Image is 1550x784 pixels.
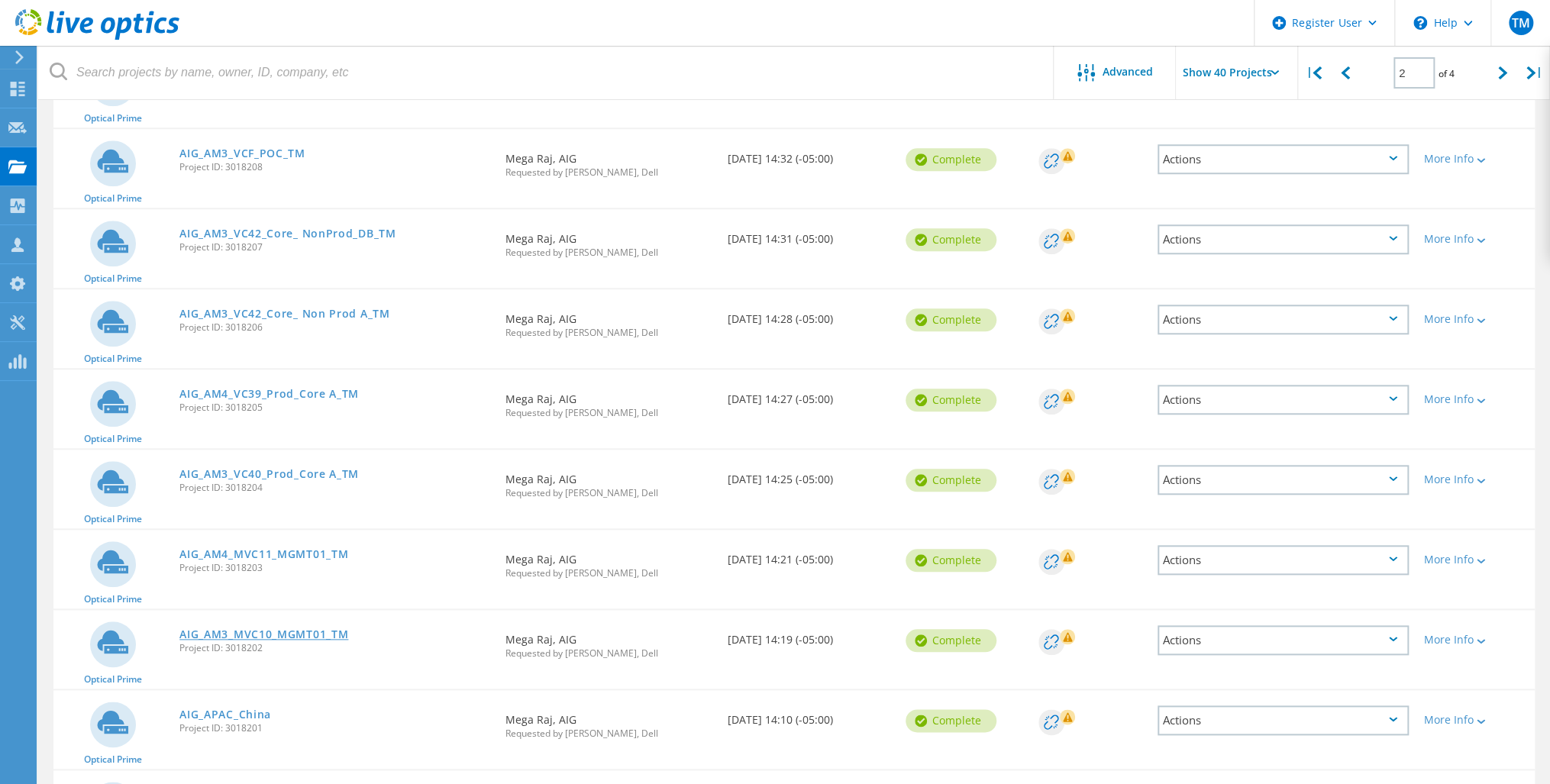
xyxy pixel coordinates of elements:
span: Requested by [PERSON_NAME], Dell [505,649,712,658]
div: [DATE] 14:32 (-05:00) [720,129,898,179]
div: Actions [1158,705,1409,735]
div: Actions [1158,545,1409,575]
div: Complete [906,469,996,492]
span: Optical Prime [84,194,142,203]
span: Project ID: 3018203 [179,563,490,573]
span: Project ID: 3018202 [179,644,490,653]
div: Actions [1158,305,1409,334]
div: More Info [1424,314,1527,324]
div: Mega Raj, AIG [498,209,720,273]
span: Project ID: 3018206 [179,323,490,332]
span: Project ID: 3018201 [179,724,490,733]
span: Requested by [PERSON_NAME], Dell [505,168,712,177]
div: Mega Raj, AIG [498,610,720,673]
div: [DATE] 14:21 (-05:00) [720,530,898,580]
a: AIG_APAC_China [179,709,271,720]
span: of 4 [1439,67,1455,80]
div: [DATE] 14:31 (-05:00) [720,209,898,260]
div: | [1519,46,1550,100]
span: Optical Prime [84,354,142,363]
span: Optical Prime [84,755,142,764]
span: TM [1511,17,1529,29]
div: [DATE] 14:28 (-05:00) [720,289,898,340]
a: Live Optics Dashboard [15,32,179,43]
div: More Info [1424,554,1527,565]
div: Complete [906,549,996,572]
div: More Info [1424,234,1527,244]
div: Complete [906,308,996,331]
div: Actions [1158,224,1409,254]
a: AIG_AM4_VC39_Prod_Core A_TM [179,389,359,399]
div: [DATE] 14:10 (-05:00) [720,690,898,740]
div: Actions [1158,625,1409,655]
a: AIG_AM3_VC42_Core_ Non Prod A_TM [179,308,389,319]
span: Project ID: 3018208 [179,163,490,172]
svg: \n [1413,16,1427,30]
div: More Info [1424,153,1527,164]
span: Project ID: 3018205 [179,403,490,412]
span: Project ID: 3018207 [179,243,490,252]
span: Optical Prime [84,114,142,123]
div: [DATE] 14:25 (-05:00) [720,450,898,500]
input: Search projects by name, owner, ID, company, etc [38,46,1054,99]
span: Optical Prime [84,274,142,283]
span: Requested by [PERSON_NAME], Dell [505,408,712,418]
div: [DATE] 14:19 (-05:00) [720,610,898,660]
div: Complete [906,389,996,411]
a: AIG_AM3_VCF_POC_TM [179,148,305,159]
div: | [1298,46,1329,100]
div: [DATE] 14:27 (-05:00) [720,369,898,420]
div: Complete [906,629,996,652]
a: AIG_AM3_VC42_Core_ NonProd_DB_TM [179,228,396,239]
div: Actions [1158,465,1409,495]
div: Mega Raj, AIG [498,369,720,433]
span: Optical Prime [84,434,142,444]
div: Mega Raj, AIG [498,129,720,192]
div: More Info [1424,474,1527,485]
div: Complete [906,148,996,171]
a: AIG_AM3_VC40_Prod_Core A_TM [179,469,359,479]
span: Optical Prime [84,595,142,604]
span: Requested by [PERSON_NAME], Dell [505,489,712,498]
span: Requested by [PERSON_NAME], Dell [505,569,712,578]
span: Requested by [PERSON_NAME], Dell [505,248,712,257]
div: More Info [1424,634,1527,645]
span: Requested by [PERSON_NAME], Dell [505,729,712,738]
div: Complete [906,709,996,732]
div: More Info [1424,394,1527,405]
span: Requested by [PERSON_NAME], Dell [505,328,712,337]
span: Advanced [1103,66,1153,77]
div: Actions [1158,385,1409,415]
a: AIG_AM4_MVC11_MGMT01_TM [179,549,348,560]
span: Project ID: 3018204 [179,483,490,492]
span: Optical Prime [84,675,142,684]
div: Mega Raj, AIG [498,530,720,593]
div: Complete [906,228,996,251]
div: Actions [1158,144,1409,174]
span: Optical Prime [84,515,142,524]
div: More Info [1424,715,1527,725]
a: AIG_AM3_MVC10_MGMT01_TM [179,629,348,640]
div: Mega Raj, AIG [498,450,720,513]
div: Mega Raj, AIG [498,690,720,753]
div: Mega Raj, AIG [498,289,720,353]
